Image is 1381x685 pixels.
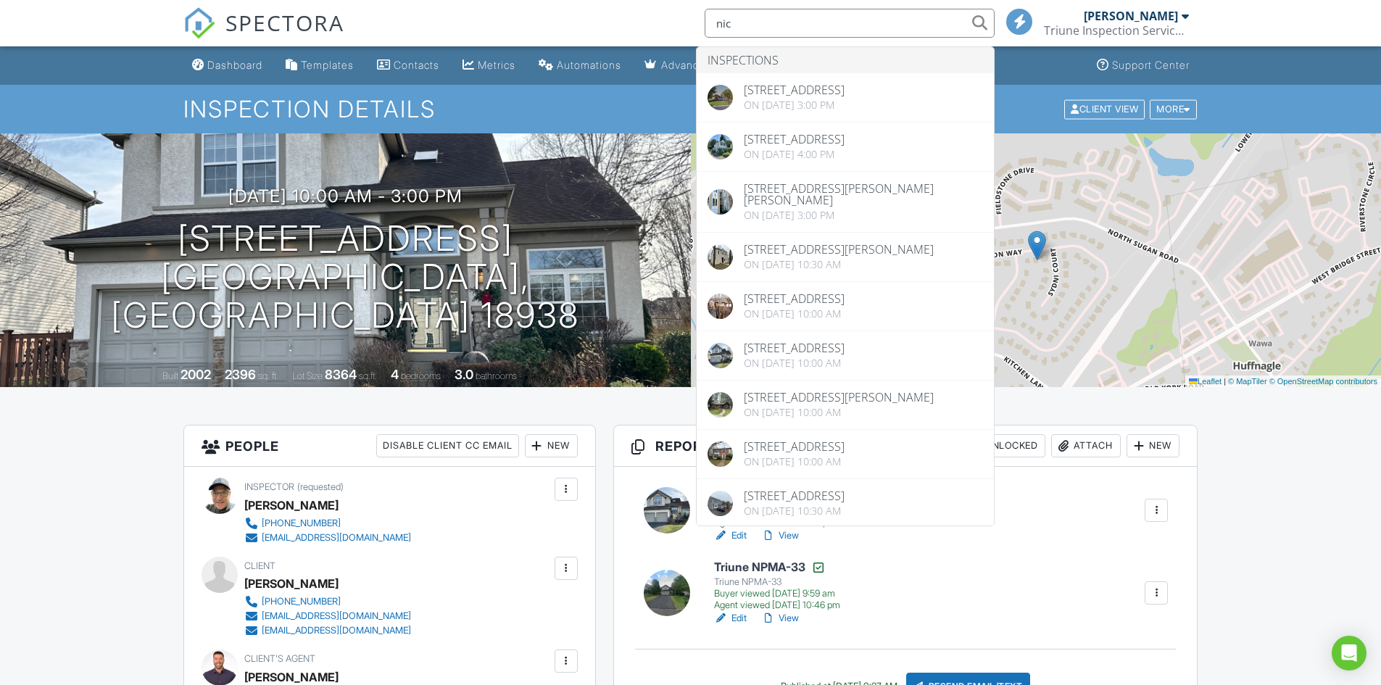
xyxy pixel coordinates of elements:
div: [PERSON_NAME] [244,573,339,594]
a: [EMAIL_ADDRESS][DOMAIN_NAME] [244,609,411,623]
span: bathrooms [476,370,517,381]
a: © OpenStreetMap contributors [1269,377,1377,386]
span: sq. ft. [258,370,278,381]
a: Metrics [457,52,521,79]
div: 2002 [181,367,211,382]
img: cover.jpg [708,441,733,467]
div: [EMAIL_ADDRESS][DOMAIN_NAME] [262,610,411,622]
a: [EMAIL_ADDRESS][DOMAIN_NAME] [244,623,411,638]
a: Edit [714,611,747,626]
div: New [1127,434,1179,457]
a: View [761,528,799,543]
div: Automations [557,59,621,71]
img: cover.jpg [708,392,733,418]
a: Edit [714,528,747,543]
div: 3.0 [455,367,473,382]
div: 2396 [225,367,256,382]
div: [STREET_ADDRESS] [744,84,845,96]
h3: Reports [614,425,1198,467]
div: [PHONE_NUMBER] [262,596,341,607]
input: Search everything... [705,9,995,38]
div: Buyer viewed [DATE] 9:59 am [714,588,840,599]
div: On [DATE] 3:00 pm [744,209,983,221]
img: Marker [1028,231,1046,260]
div: New [525,434,578,457]
span: Client [244,560,275,571]
div: Open Intercom Messenger [1332,636,1367,671]
a: SPECTORA [183,20,344,50]
h1: Inspection Details [183,96,1198,122]
span: sq.ft. [359,370,377,381]
div: Client View [1064,99,1145,119]
div: Advanced [661,59,712,71]
div: Templates [301,59,354,71]
a: [PHONE_NUMBER] [244,516,411,531]
span: Built [162,370,178,381]
div: Contacts [394,59,439,71]
a: Triune NPMA-33 Triune NPMA-33 Buyer viewed [DATE] 9:59 am Agent viewed [DATE] 10:46 pm [714,560,840,611]
div: [STREET_ADDRESS][PERSON_NAME] [744,391,934,403]
a: Client View [1063,103,1148,114]
h1: [STREET_ADDRESS] [GEOGRAPHIC_DATA], [GEOGRAPHIC_DATA] 18938 [23,220,668,334]
a: Templates [280,52,360,79]
a: Advanced [639,52,718,79]
a: Contacts [371,52,445,79]
span: Lot Size [292,370,323,381]
a: View [761,611,799,626]
div: [PERSON_NAME] [1084,9,1178,23]
div: [EMAIL_ADDRESS][DOMAIN_NAME] [262,532,411,544]
span: (requested) [297,481,344,492]
h6: Triune NPMA-33 [714,560,840,575]
img: cover.jpg [708,491,733,516]
div: [STREET_ADDRESS][PERSON_NAME][PERSON_NAME] [744,183,983,206]
a: Leaflet [1189,377,1222,386]
div: Support Center [1112,59,1190,71]
img: 8429833%2Fcover_photos%2FO9BC3G5BFwxB9IgMbvx9%2Foriginal.8429833-1743688691799 [708,244,733,270]
div: [STREET_ADDRESS] [744,342,845,354]
div: On [DATE] 4:00 pm [744,149,845,160]
div: [STREET_ADDRESS][PERSON_NAME] [744,244,934,255]
h3: [DATE] 10:00 am - 3:00 pm [228,186,463,206]
div: Metrics [478,59,515,71]
div: More [1150,99,1197,119]
a: Dashboard [186,52,268,79]
img: 8574800%2Fcover_photos%2FAdoSWewy9JrbNDou3fMh%2Foriginal.8574800-1745865498581 [708,189,733,215]
div: On [DATE] 3:00 pm [744,99,845,111]
div: [STREET_ADDRESS] [744,133,845,145]
span: Inspector [244,481,294,492]
div: [STREET_ADDRESS] [744,441,845,452]
a: Support Center [1091,52,1195,79]
span: | [1224,377,1226,386]
div: Triune Inspection Services LLC [1044,23,1189,38]
div: Dashboard [207,59,262,71]
div: On [DATE] 10:00 am [744,308,845,320]
span: SPECTORA [225,7,344,38]
div: Unlocked [963,434,1045,457]
div: Attach [1051,434,1121,457]
li: Inspections [697,47,994,73]
img: 102c39fdff58d16ac6fac0f98c8cc383.jpeg [708,294,733,319]
span: Client's Agent [244,653,315,664]
a: [EMAIL_ADDRESS][DOMAIN_NAME] [244,531,411,545]
h3: People [184,425,595,467]
img: cover.jpg [708,343,733,368]
div: On [DATE] 10:30 am [744,505,845,517]
div: Triune NPMA-33 [714,576,840,588]
div: Disable Client CC Email [376,434,519,457]
div: On [DATE] 10:00 am [744,357,845,369]
a: Automations (Basic) [533,52,627,79]
div: [EMAIL_ADDRESS][DOMAIN_NAME] [262,625,411,636]
div: On [DATE] 10:00 am [744,407,934,418]
span: bedrooms [401,370,441,381]
img: cover.jpg [708,134,733,159]
div: 8364 [325,367,357,382]
a: [PHONE_NUMBER] [244,594,411,609]
div: [PHONE_NUMBER] [262,518,341,529]
div: [STREET_ADDRESS] [744,490,845,502]
img: streetview [708,85,733,110]
div: Agent viewed [DATE] 10:46 pm [714,599,840,611]
div: [PERSON_NAME] [244,494,339,516]
img: The Best Home Inspection Software - Spectora [183,7,215,39]
div: On [DATE] 10:00 am [744,456,845,468]
div: On [DATE] 10:30 am [744,259,934,270]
